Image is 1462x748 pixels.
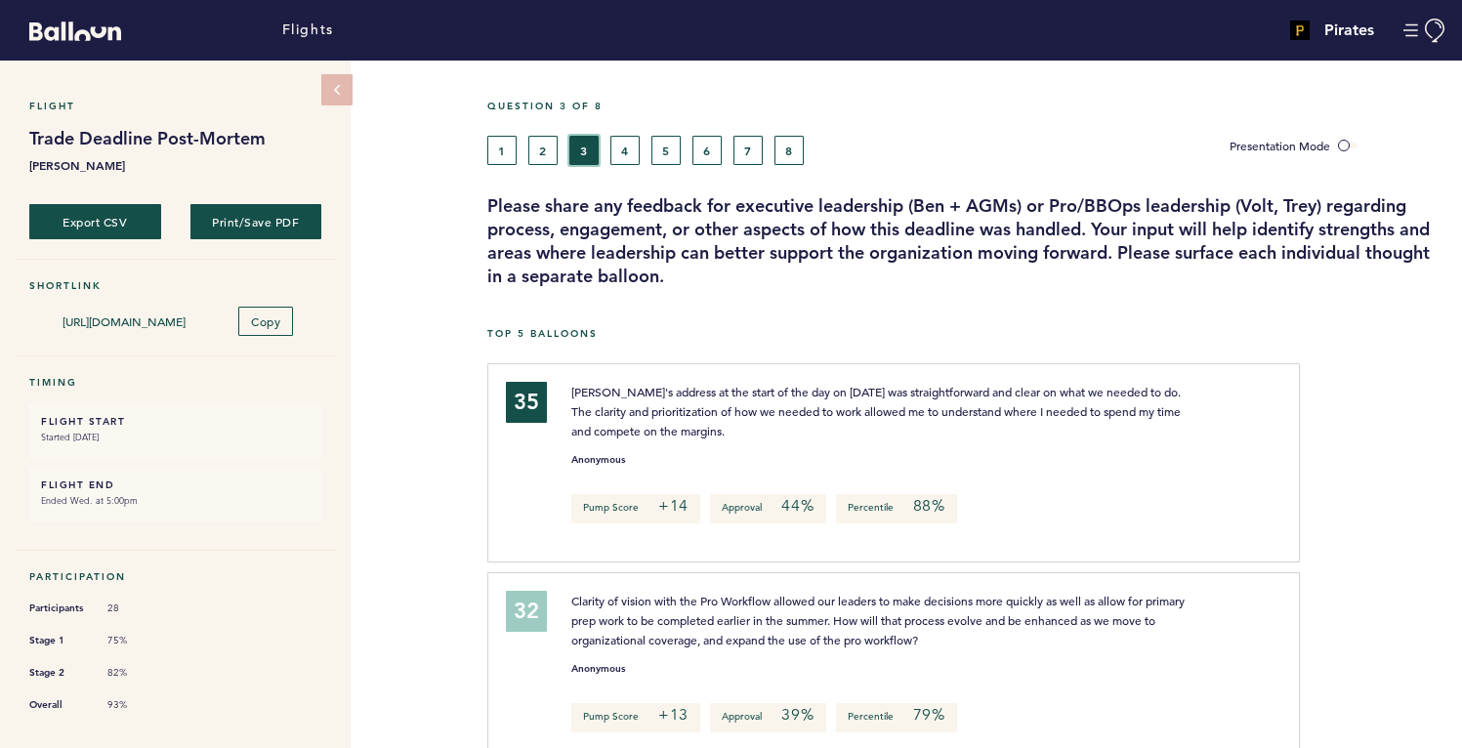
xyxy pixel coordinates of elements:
[487,136,517,165] button: 1
[107,698,166,712] span: 93%
[1230,138,1330,153] span: Presentation Mode
[238,307,293,336] button: Copy
[487,327,1447,340] h5: Top 5 Balloons
[41,478,310,491] h6: FLIGHT END
[571,455,625,465] small: Anonymous
[29,127,321,150] h1: Trade Deadline Post-Mortem
[506,591,547,632] div: 32
[29,100,321,112] h5: Flight
[571,494,700,523] p: Pump Score
[29,663,88,683] span: Stage 2
[658,705,689,725] em: +13
[251,313,280,329] span: Copy
[658,496,689,516] em: +14
[29,279,321,292] h5: Shortlink
[29,570,321,583] h5: Participation
[41,415,310,428] h6: FLIGHT START
[506,382,547,423] div: 35
[781,496,814,516] em: 44%
[107,602,166,615] span: 28
[29,21,121,41] svg: Balloon
[836,494,957,523] p: Percentile
[774,136,804,165] button: 8
[571,664,625,674] small: Anonymous
[282,20,334,41] a: Flights
[15,20,121,40] a: Balloon
[571,593,1188,647] span: Clarity of vision with the Pro Workflow allowed our leaders to make decisions more quickly as wel...
[487,194,1447,288] h3: Please share any feedback for executive leadership (Ben + AGMs) or Pro/BBOps leadership (Volt, Tr...
[29,204,161,239] button: Export CSV
[487,100,1447,112] h5: Question 3 of 8
[190,204,322,239] button: Print/Save PDF
[710,703,825,732] p: Approval
[29,376,321,389] h5: Timing
[29,631,88,650] span: Stage 1
[569,136,599,165] button: 3
[651,136,681,165] button: 5
[836,703,957,732] p: Percentile
[571,703,700,732] p: Pump Score
[913,705,945,725] em: 79%
[571,384,1184,438] span: [PERSON_NAME]'s address at the start of the day on [DATE] was straightforward and clear on what w...
[528,136,558,165] button: 2
[610,136,640,165] button: 4
[1324,19,1374,42] h4: Pirates
[41,428,310,447] small: Started [DATE]
[29,599,88,618] span: Participants
[733,136,763,165] button: 7
[41,491,310,511] small: Ended Wed. at 5:00pm
[107,666,166,680] span: 82%
[29,155,321,175] b: [PERSON_NAME]
[107,634,166,647] span: 75%
[710,494,825,523] p: Approval
[1403,19,1447,43] button: Manage Account
[29,695,88,715] span: Overall
[913,496,945,516] em: 88%
[692,136,722,165] button: 6
[781,705,814,725] em: 39%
